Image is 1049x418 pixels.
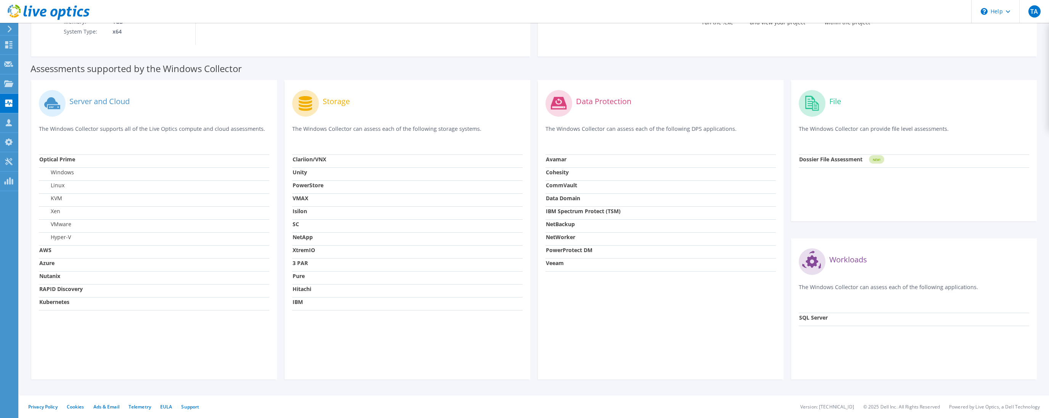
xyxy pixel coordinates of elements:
[546,169,569,176] strong: Cohesity
[39,207,60,215] label: Xen
[829,256,867,264] label: Workloads
[546,233,575,241] strong: NetWorker
[31,65,242,72] label: Assessments supported by the Windows Collector
[39,246,51,254] strong: AWS
[293,233,313,241] strong: NetApp
[323,98,350,105] label: Storage
[546,246,592,254] strong: PowerProtect DM
[1028,5,1041,18] span: TA
[39,182,64,189] label: Linux
[160,404,172,410] a: EULA
[293,259,308,267] strong: 3 PAR
[799,156,862,163] strong: Dossier File Assessment
[576,98,631,105] label: Data Protection
[39,220,71,228] label: VMware
[39,285,83,293] strong: RAPID Discovery
[39,125,269,140] p: The Windows Collector supports all of the Live Optics compute and cloud assessments.
[873,158,880,162] tspan: NEW!
[546,182,577,189] strong: CommVault
[293,285,311,293] strong: Hitachi
[293,298,303,305] strong: IBM
[39,169,74,176] label: Windows
[981,8,988,15] svg: \n
[292,125,523,140] p: The Windows Collector can assess each of the following storage systems.
[863,404,940,410] li: © 2025 Dell Inc. All Rights Reserved
[39,259,55,267] strong: Azure
[293,169,307,176] strong: Unity
[69,98,130,105] label: Server and Cloud
[107,27,161,37] td: x64
[546,259,564,267] strong: Veeam
[39,195,62,202] label: KVM
[800,404,854,410] li: Version: [TECHNICAL_ID]
[293,195,308,202] strong: VMAX
[546,220,575,228] strong: NetBackup
[546,156,566,163] strong: Avamar
[181,404,199,410] a: Support
[63,27,107,37] td: System Type:
[293,246,315,254] strong: XtremIO
[39,233,71,241] label: Hyper-V
[799,314,828,321] strong: SQL Server
[546,195,580,202] strong: Data Domain
[799,125,1029,140] p: The Windows Collector can provide file level assessments.
[93,404,119,410] a: Ads & Email
[545,125,776,140] p: The Windows Collector can assess each of the following DPS applications.
[39,272,60,280] strong: Nutanix
[293,220,299,228] strong: SC
[129,404,151,410] a: Telemetry
[39,298,69,305] strong: Kubernetes
[39,156,75,163] strong: Optical Prime
[293,182,323,189] strong: PowerStore
[293,156,326,163] strong: Clariion/VNX
[949,404,1040,410] li: Powered by Live Optics, a Dell Technology
[293,272,305,280] strong: Pure
[829,98,841,105] label: File
[28,404,58,410] a: Privacy Policy
[546,207,621,215] strong: IBM Spectrum Protect (TSM)
[67,404,84,410] a: Cookies
[799,283,1029,299] p: The Windows Collector can assess each of the following applications.
[293,207,307,215] strong: Isilon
